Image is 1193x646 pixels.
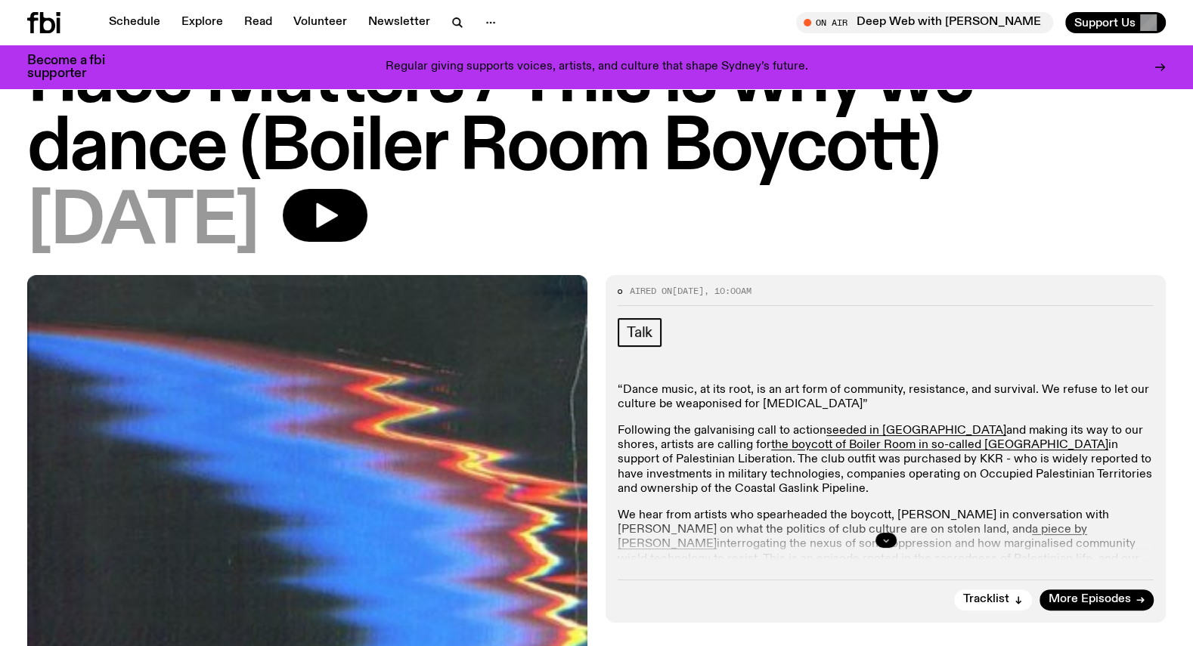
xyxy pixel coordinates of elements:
[27,47,1166,183] h1: Race Matters / This is why we dance (Boiler Room Boycott)
[1040,589,1154,610] a: More Episodes
[771,439,1108,451] a: the boycott of Boiler Room in so-called [GEOGRAPHIC_DATA]
[386,60,808,74] p: Regular giving supports voices, artists, and culture that shape Sydney’s future.
[627,324,652,341] span: Talk
[630,285,672,297] span: Aired on
[672,285,704,297] span: [DATE]
[27,54,124,80] h3: Become a fbi supporter
[284,12,356,33] a: Volunteer
[1074,16,1136,29] span: Support Us
[704,285,751,297] span: , 10:00am
[954,589,1032,610] button: Tracklist
[963,594,1009,605] span: Tracklist
[235,12,281,33] a: Read
[618,318,662,347] a: Talk
[1049,594,1131,605] span: More Episodes
[618,424,1154,496] p: Following the galvanising call to action and making its way to our shores, artists are calling fo...
[1065,12,1166,33] button: Support Us
[100,12,169,33] a: Schedule
[826,425,1006,437] a: seeded in [GEOGRAPHIC_DATA]
[618,383,1154,412] p: “Dance music, at its root, is an art form of community, resistance, and survival. We refuse to le...
[618,508,1154,581] p: We hear from artists who spearheaded the boycott, [PERSON_NAME] in conversation with [PERSON_NAME...
[359,12,439,33] a: Newsletter
[172,12,232,33] a: Explore
[27,189,259,257] span: [DATE]
[796,12,1053,33] button: On AirDeep Web with [PERSON_NAME]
